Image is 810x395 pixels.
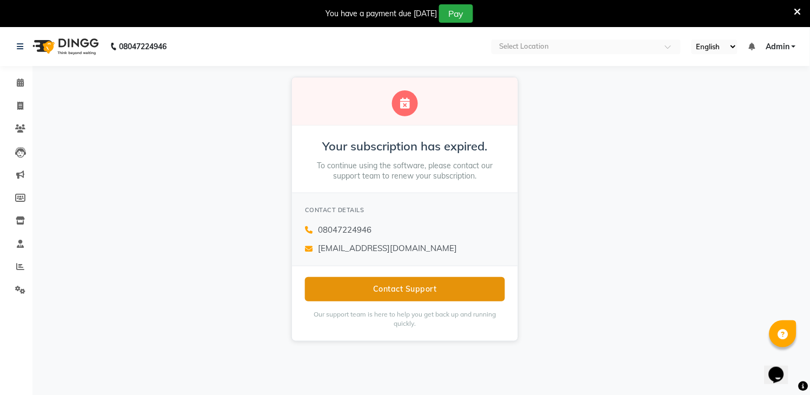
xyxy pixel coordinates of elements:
p: Our support team is here to help you get back up and running quickly. [305,310,505,328]
div: Select Location [499,41,549,52]
b: 08047224946 [119,31,167,62]
button: Contact Support [305,277,505,301]
h2: Your subscription has expired. [305,139,505,154]
span: [EMAIL_ADDRESS][DOMAIN_NAME] [318,242,457,255]
p: To continue using the software, please contact our support team to renew your subscription. [305,161,505,182]
img: logo [28,31,102,62]
span: Admin [766,41,789,52]
span: CONTACT DETAILS [305,206,364,214]
span: 08047224946 [318,224,371,236]
button: Pay [439,4,473,23]
iframe: chat widget [765,352,799,384]
div: You have a payment due [DATE] [326,8,437,19]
